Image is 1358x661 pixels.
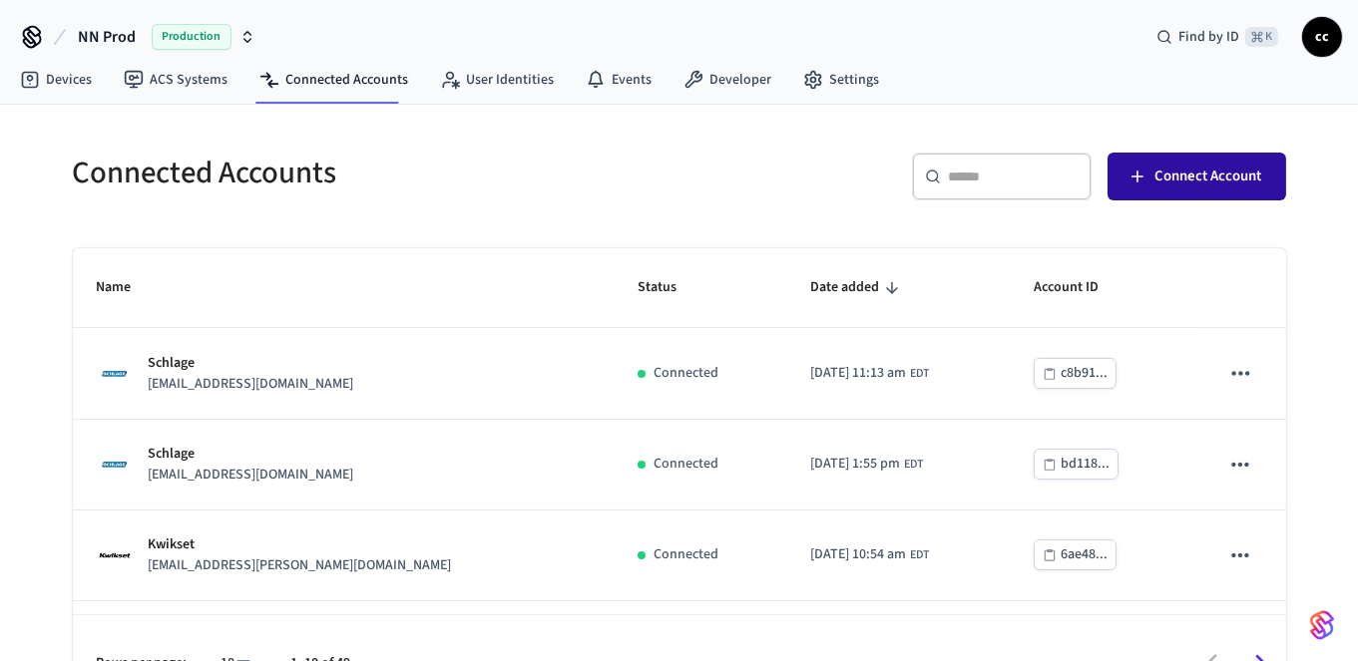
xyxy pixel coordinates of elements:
[1155,164,1262,189] span: Connect Account
[638,272,702,303] span: Status
[1178,27,1239,47] span: Find by ID
[810,272,905,303] span: Date added
[1061,542,1108,567] div: 6ae48...
[149,353,354,374] p: Schlage
[1108,153,1286,200] button: Connect Account
[424,62,570,98] a: User Identities
[1061,452,1110,477] div: bd118...
[1034,539,1117,570] button: 6ae48...
[810,544,906,565] span: [DATE] 10:54 am
[78,25,136,49] span: NN Prod
[1304,19,1340,55] span: cc
[810,544,929,565] div: America/New_York
[810,454,900,475] span: [DATE] 1:55 pm
[654,363,718,384] p: Connected
[97,356,133,392] img: Schlage Logo, Square
[1061,361,1108,386] div: c8b91...
[108,62,243,98] a: ACS Systems
[1310,609,1334,641] img: SeamLogoGradient.69752ec5.svg
[1034,272,1125,303] span: Account ID
[668,62,787,98] a: Developer
[810,363,906,384] span: [DATE] 11:13 am
[73,153,668,193] h5: Connected Accounts
[904,456,923,474] span: EDT
[1034,358,1117,389] button: c8b91...
[4,62,108,98] a: Devices
[1302,17,1342,57] button: cc
[654,454,718,475] p: Connected
[1140,19,1294,55] div: Find by ID⌘ K
[149,534,452,555] p: Kwikset
[149,465,354,486] p: [EMAIL_ADDRESS][DOMAIN_NAME]
[149,555,452,576] p: [EMAIL_ADDRESS][PERSON_NAME][DOMAIN_NAME]
[1245,27,1278,47] span: ⌘ K
[149,374,354,395] p: [EMAIL_ADDRESS][DOMAIN_NAME]
[1034,449,1119,480] button: bd118...
[787,62,895,98] a: Settings
[570,62,668,98] a: Events
[97,447,133,483] img: Schlage Logo, Square
[152,24,231,50] span: Production
[149,444,354,465] p: Schlage
[243,62,424,98] a: Connected Accounts
[810,454,923,475] div: America/New_York
[654,544,718,565] p: Connected
[97,272,158,303] span: Name
[910,365,929,383] span: EDT
[910,546,929,564] span: EDT
[810,363,929,384] div: America/New_York
[97,537,133,573] img: Kwikset Logo, Square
